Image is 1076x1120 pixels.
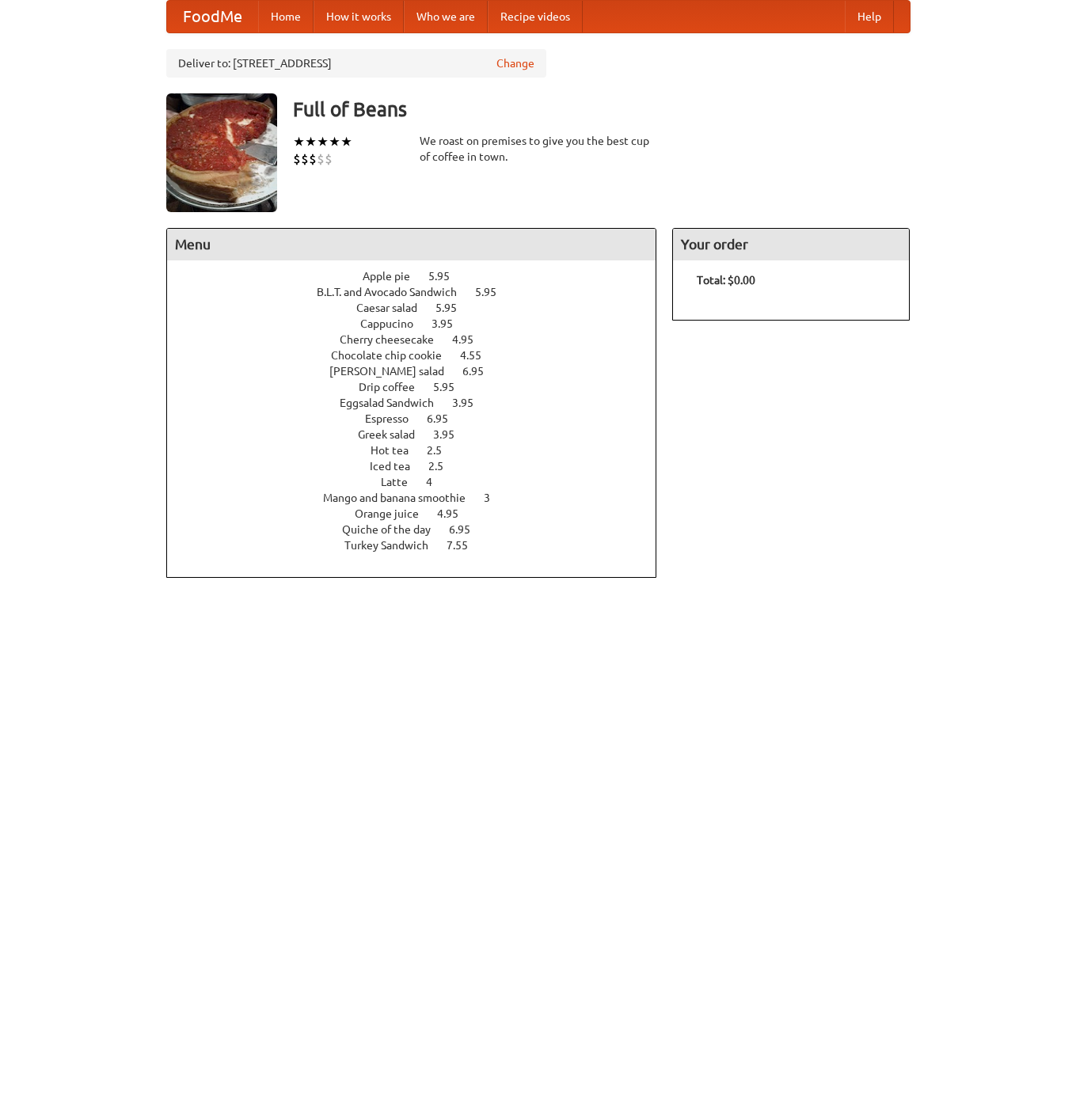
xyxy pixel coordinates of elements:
span: 5.95 [435,302,473,314]
span: 3.95 [432,317,469,330]
span: 3.95 [452,397,489,409]
span: Latte [381,476,424,488]
li: ★ [340,133,352,150]
li: ★ [293,133,305,150]
span: Quiche of the day [342,523,447,536]
span: 2.5 [427,444,458,457]
a: Quiche of the day 6.95 [342,523,500,536]
a: B.L.T. and Avocado Sandwich 5.95 [317,286,526,298]
span: Drip coffee [359,381,431,393]
a: [PERSON_NAME] salad 6.95 [329,365,513,378]
span: Mango and banana smoothie [323,492,481,504]
a: Chocolate chip cookie 4.55 [331,349,511,362]
li: ★ [317,133,329,150]
li: $ [301,150,309,168]
span: Turkey Sandwich [344,539,444,552]
span: Espresso [365,412,424,425]
h3: Full of Beans [293,93,911,125]
a: Who we are [404,1,488,32]
a: Recipe videos [488,1,583,32]
a: Orange juice 4.95 [355,507,488,520]
span: Cappucino [360,317,429,330]
span: 5.95 [475,286,512,298]
span: Hot tea [371,444,424,457]
a: Eggsalad Sandwich 3.95 [340,397,503,409]
a: Help [845,1,894,32]
span: 5.95 [433,381,470,393]
a: Turkey Sandwich 7.55 [344,539,497,552]
span: Cherry cheesecake [340,333,450,346]
span: 4.55 [460,349,497,362]
a: Change [496,55,534,71]
span: 6.95 [449,523,486,536]
h4: Menu [167,229,656,260]
span: 6.95 [462,365,500,378]
h4: Your order [673,229,909,260]
span: Eggsalad Sandwich [340,397,450,409]
a: Hot tea 2.5 [371,444,471,457]
a: Espresso 6.95 [365,412,477,425]
span: 7.55 [447,539,484,552]
span: 4 [426,476,448,488]
li: ★ [305,133,317,150]
span: 3 [484,492,506,504]
li: ★ [329,133,340,150]
li: $ [317,150,325,168]
li: $ [309,150,317,168]
span: 2.5 [428,460,459,473]
span: 4.95 [437,507,474,520]
a: Cherry cheesecake 4.95 [340,333,503,346]
a: Caesar salad 5.95 [356,302,486,314]
a: FoodMe [167,1,258,32]
span: Iced tea [370,460,426,473]
a: Greek salad 3.95 [358,428,484,441]
li: $ [325,150,333,168]
span: 6.95 [427,412,464,425]
span: Caesar salad [356,302,433,314]
span: 4.95 [452,333,489,346]
div: We roast on premises to give you the best cup of coffee in town. [420,133,657,165]
span: Chocolate chip cookie [331,349,458,362]
a: Cappucino 3.95 [360,317,482,330]
a: Mango and banana smoothie 3 [323,492,519,504]
a: Iced tea 2.5 [370,460,473,473]
a: Apple pie 5.95 [363,270,479,283]
li: $ [293,150,301,168]
a: Drip coffee 5.95 [359,381,484,393]
b: Total: $0.00 [697,274,755,287]
a: How it works [314,1,404,32]
img: angular.jpg [166,93,277,212]
span: 3.95 [433,428,470,441]
span: Apple pie [363,270,426,283]
span: 5.95 [428,270,466,283]
span: Orange juice [355,507,435,520]
span: Greek salad [358,428,431,441]
a: Latte 4 [381,476,462,488]
a: Home [258,1,314,32]
span: [PERSON_NAME] salad [329,365,460,378]
div: Deliver to: [STREET_ADDRESS] [166,49,546,78]
span: B.L.T. and Avocado Sandwich [317,286,473,298]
